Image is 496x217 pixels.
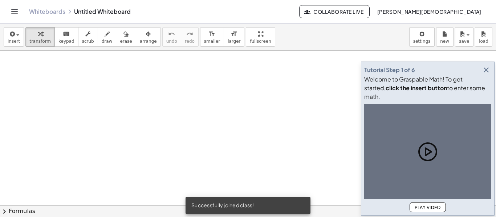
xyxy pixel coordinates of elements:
i: format_size [231,30,237,38]
span: fullscreen [250,39,271,44]
span: new [440,39,449,44]
span: insert [8,39,20,44]
span: larger [228,39,240,44]
button: load [475,27,492,47]
button: undoundo [162,27,181,47]
b: click the insert button [386,84,447,92]
div: Tutorial Step 1 of 6 [364,66,415,74]
button: settings [409,27,435,47]
span: redo [185,39,195,44]
span: undo [166,39,177,44]
button: format_sizelarger [224,27,244,47]
button: redoredo [181,27,199,47]
span: Collaborate Live [305,8,363,15]
button: new [436,27,454,47]
span: Play Video [414,205,441,210]
button: save [455,27,473,47]
button: Play Video [410,202,446,212]
a: Whiteboards [29,8,65,15]
div: Welcome to Graspable Math! To get started, to enter some math. [364,75,491,101]
i: redo [186,30,193,38]
button: transform [25,27,55,47]
i: undo [168,30,175,38]
button: fullscreen [246,27,275,47]
button: [PERSON_NAME][DEMOGRAPHIC_DATA] [371,5,487,18]
span: arrange [140,39,157,44]
button: arrange [136,27,161,47]
i: format_size [208,30,215,38]
button: erase [116,27,136,47]
button: keyboardkeypad [54,27,78,47]
span: load [479,39,488,44]
span: [PERSON_NAME][DEMOGRAPHIC_DATA] [377,8,481,15]
span: erase [120,39,132,44]
button: insert [4,27,24,47]
span: settings [413,39,431,44]
button: draw [98,27,117,47]
button: format_sizesmaller [200,27,224,47]
span: scrub [82,39,94,44]
button: Collaborate Live [299,5,370,18]
i: keyboard [63,30,70,38]
span: draw [102,39,113,44]
button: scrub [78,27,98,47]
span: transform [29,39,51,44]
span: keypad [58,39,74,44]
button: Toggle navigation [9,6,20,17]
div: Successfully joined class! [186,197,310,214]
span: save [459,39,469,44]
span: smaller [204,39,220,44]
